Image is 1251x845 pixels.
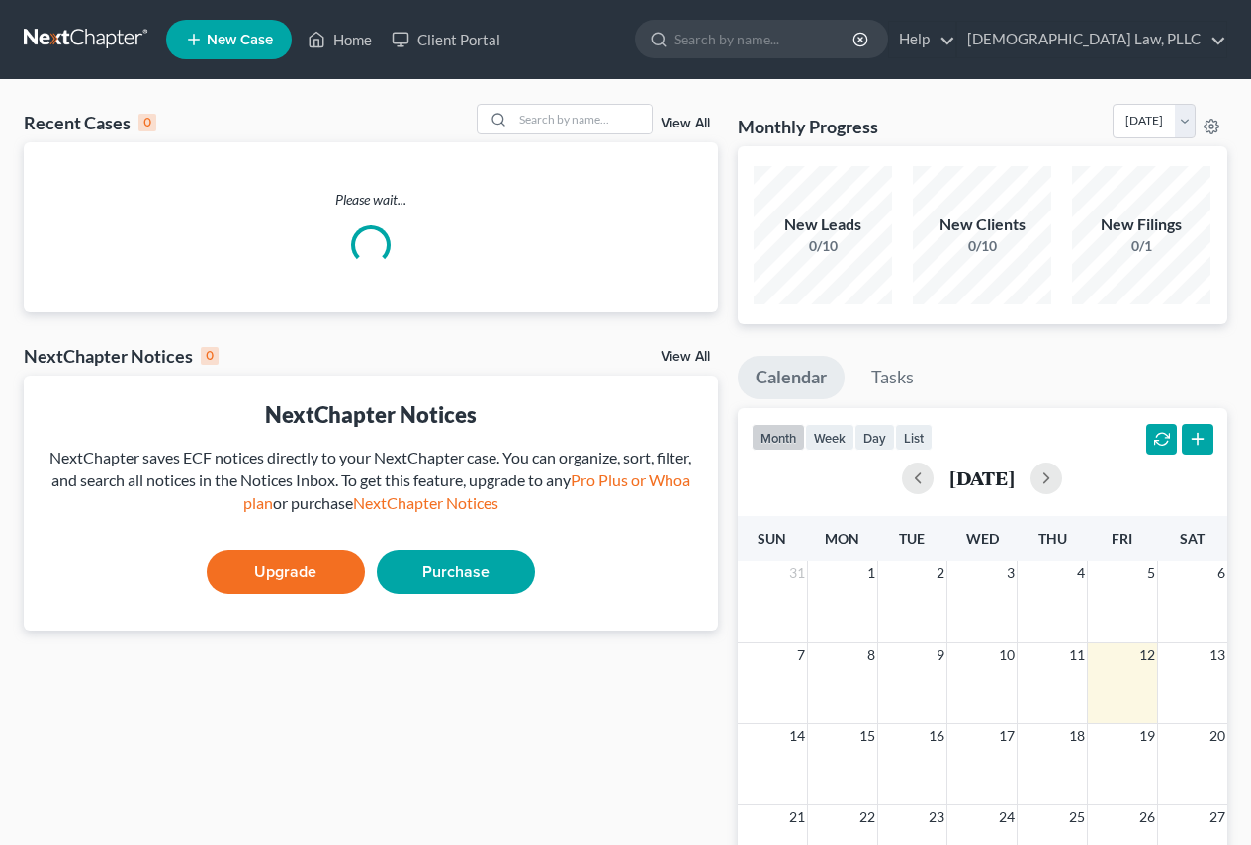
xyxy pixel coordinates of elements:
span: 2 [935,561,946,585]
span: 10 [997,643,1017,667]
span: Tue [899,530,925,547]
div: New Clients [913,213,1051,236]
a: Help [889,22,955,57]
div: New Filings [1072,213,1210,236]
div: 0/10 [754,236,892,256]
button: day [854,424,895,451]
span: 20 [1207,724,1227,748]
span: Sun [758,530,786,547]
div: NextChapter saves ECF notices directly to your NextChapter case. You can organize, sort, filter, ... [40,447,702,515]
span: Thu [1038,530,1067,547]
div: Recent Cases [24,111,156,134]
span: 8 [865,643,877,667]
span: 4 [1075,561,1087,585]
span: 11 [1067,643,1087,667]
span: 18 [1067,724,1087,748]
a: View All [661,350,710,364]
span: New Case [207,33,273,47]
span: 13 [1207,643,1227,667]
a: Upgrade [207,550,365,594]
input: Search by name... [674,21,855,57]
span: 1 [865,561,877,585]
span: 26 [1137,805,1157,829]
span: Sat [1180,530,1205,547]
a: Purchase [377,550,535,594]
span: 23 [927,805,946,829]
button: week [805,424,854,451]
span: 9 [935,643,946,667]
div: 0 [201,347,219,365]
h3: Monthly Progress [738,115,878,138]
div: 0 [138,114,156,131]
span: 21 [787,805,807,829]
h2: [DATE] [949,467,1015,488]
span: 5 [1145,561,1157,585]
a: Pro Plus or Whoa plan [243,470,690,512]
span: 17 [997,724,1017,748]
span: Mon [825,530,859,547]
span: 7 [795,643,807,667]
a: Calendar [738,356,845,399]
p: Please wait... [24,190,718,210]
a: NextChapter Notices [353,493,498,512]
span: 27 [1207,805,1227,829]
span: 14 [787,724,807,748]
span: 16 [927,724,946,748]
button: month [752,424,805,451]
span: Fri [1112,530,1132,547]
span: Wed [966,530,999,547]
div: NextChapter Notices [24,344,219,368]
input: Search by name... [513,105,652,133]
span: 12 [1137,643,1157,667]
div: NextChapter Notices [40,399,702,430]
div: New Leads [754,213,892,236]
a: View All [661,117,710,130]
span: 19 [1137,724,1157,748]
a: [DEMOGRAPHIC_DATA] Law, PLLC [957,22,1226,57]
span: 15 [857,724,877,748]
a: Client Portal [382,22,510,57]
div: 0/1 [1072,236,1210,256]
span: 24 [997,805,1017,829]
span: 25 [1067,805,1087,829]
span: 22 [857,805,877,829]
a: Tasks [853,356,932,399]
button: list [895,424,933,451]
span: 31 [787,561,807,585]
div: 0/10 [913,236,1051,256]
span: 3 [1005,561,1017,585]
span: 6 [1215,561,1227,585]
a: Home [298,22,382,57]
